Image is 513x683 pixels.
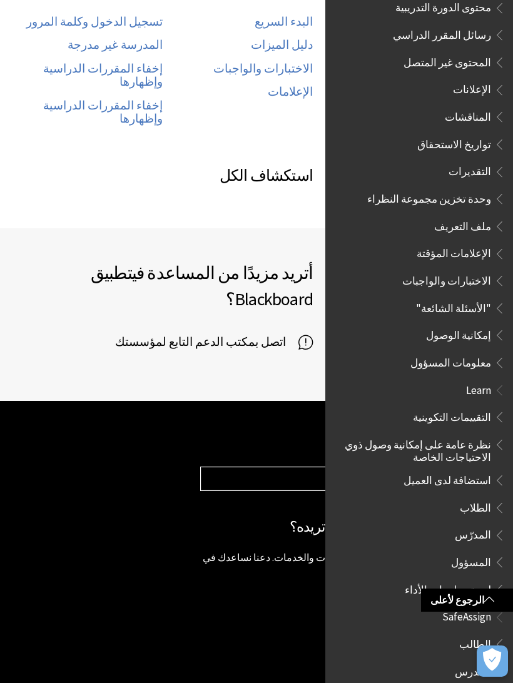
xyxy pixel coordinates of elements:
[268,85,313,99] a: الإعلامات
[449,161,491,178] span: التقديرات
[200,550,500,579] p: تتميز Blackboard بامتلاكها للعديد من المنتجات والخدمات. دعنا نساعدك في العثور على المعلومات التي ...
[451,552,491,569] span: المسؤول
[115,333,313,352] a: اتصل بمكتب الدعم التابع لمؤسستك
[13,62,163,89] a: إخفاء المقررات الدراسية وإظهارها
[26,15,163,29] a: تسجيل الدخول وكلمة المرور
[442,607,491,624] span: SafeAssign
[200,432,500,454] h2: مساعدة منتجات Blackboard
[459,634,491,650] span: الطالب
[453,79,491,96] span: الإعلانات
[91,261,313,310] span: تطبيق Blackboard
[13,99,163,126] a: إخفاء المقررات الدراسية وإظهارها
[115,333,298,352] span: اتصل بمكتب الدعم التابع لمؤسستك
[426,325,491,341] span: إمكانية الوصول
[417,243,491,260] span: الإعلامات المؤقتة
[416,298,491,315] span: "الأسئلة الشائعة"
[413,407,491,423] span: التقييمات التكوينية
[393,24,491,41] span: رسائل المقرر الدراسي
[421,589,513,612] a: الرجوع لأعلى
[460,497,491,514] span: الطلاب
[434,216,491,233] span: ملف التعريف
[445,106,491,123] span: المناقشات
[455,661,491,678] span: المدرس
[466,380,491,397] span: Learn
[213,62,313,76] a: الاختبارات والواجبات
[477,645,508,677] button: فتح التفضيلات
[404,470,491,487] span: استضافة لدى العميل
[255,15,313,29] a: البدء السريع
[340,434,491,463] span: نظرة عامة على إمكانية وصول ذوي الاحتياجات الخاصة
[405,579,491,596] span: لوحة معلومات الأداء
[13,260,313,312] h2: أتريد مزيدًا من المساعدة في ؟
[200,516,500,538] h2: ألا يبدو هذا المنتج مثل المنتج الذي تريده؟
[13,164,313,188] h3: استكشاف الكل
[251,38,313,53] a: دليل الميزات
[402,270,491,287] span: الاختبارات والواجبات
[455,525,491,542] span: المدرّس
[404,52,491,69] span: المحتوى غير المتصل
[410,352,491,369] span: معلومات المسؤول
[367,188,491,205] span: وحدة تخزين مجموعة النظراء
[417,134,491,151] span: تواريخ الاستحقاق
[68,38,163,53] a: المدرسة غير مدرجة
[333,380,505,600] nav: Book outline for Blackboard Learn Help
